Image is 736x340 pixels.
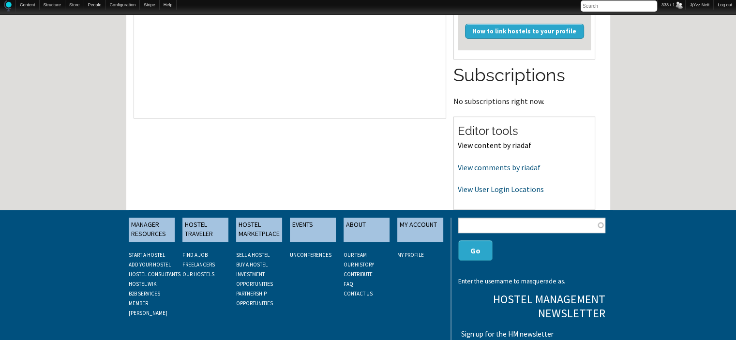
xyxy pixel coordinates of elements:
a: BUY A HOSTEL [236,261,268,268]
h3: Hostel Management Newsletter [458,293,605,321]
a: HOSTEL WIKI [129,281,158,287]
a: ADD YOUR HOSTEL [129,261,171,268]
h2: Editor tools [458,123,591,139]
a: OUR TEAM [344,251,367,258]
a: FREELANCERS [182,261,215,268]
a: B2B SERVICES [129,290,160,297]
a: HOSTEL TRAVELER [182,218,228,242]
a: CONTRIBUTE [344,271,373,278]
a: HOSTEL CONSULTANTS [129,271,180,278]
button: Go [458,240,493,261]
a: FIND A JOB [182,251,208,258]
a: START A HOSTEL [129,251,165,258]
section: No subscriptions right now. [453,63,595,104]
a: INVESTMENT OPPORTUNITIES [236,271,273,287]
a: CONTACT US [344,290,373,297]
a: View comments by riadaf [458,163,541,172]
a: SELL A HOSTEL [236,251,270,258]
a: HOSTEL MARKETPLACE [236,218,282,242]
a: OUR HOSTELS [182,271,214,278]
a: FAQ [344,281,353,287]
a: View User Login Locations [458,184,544,194]
input: Search [581,0,657,12]
a: OUR HISTORY [344,261,374,268]
div: Enter the username to masquerade as. [458,278,605,285]
a: View content by riadaf [458,140,531,150]
a: PARTNERSHIP OPPORTUNITIES [236,290,273,307]
a: MEMBER [PERSON_NAME] [129,300,167,316]
a: MANAGER RESOURCES [129,218,175,242]
a: EVENTS [290,218,336,242]
a: How to link hostels to your profile [465,24,584,38]
a: MY ACCOUNT [397,218,443,242]
a: ABOUT [344,218,390,242]
a: My Profile [397,251,424,258]
a: UNCONFERENCES [290,251,331,258]
h2: Subscriptions [453,63,595,88]
img: Home [4,0,12,12]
